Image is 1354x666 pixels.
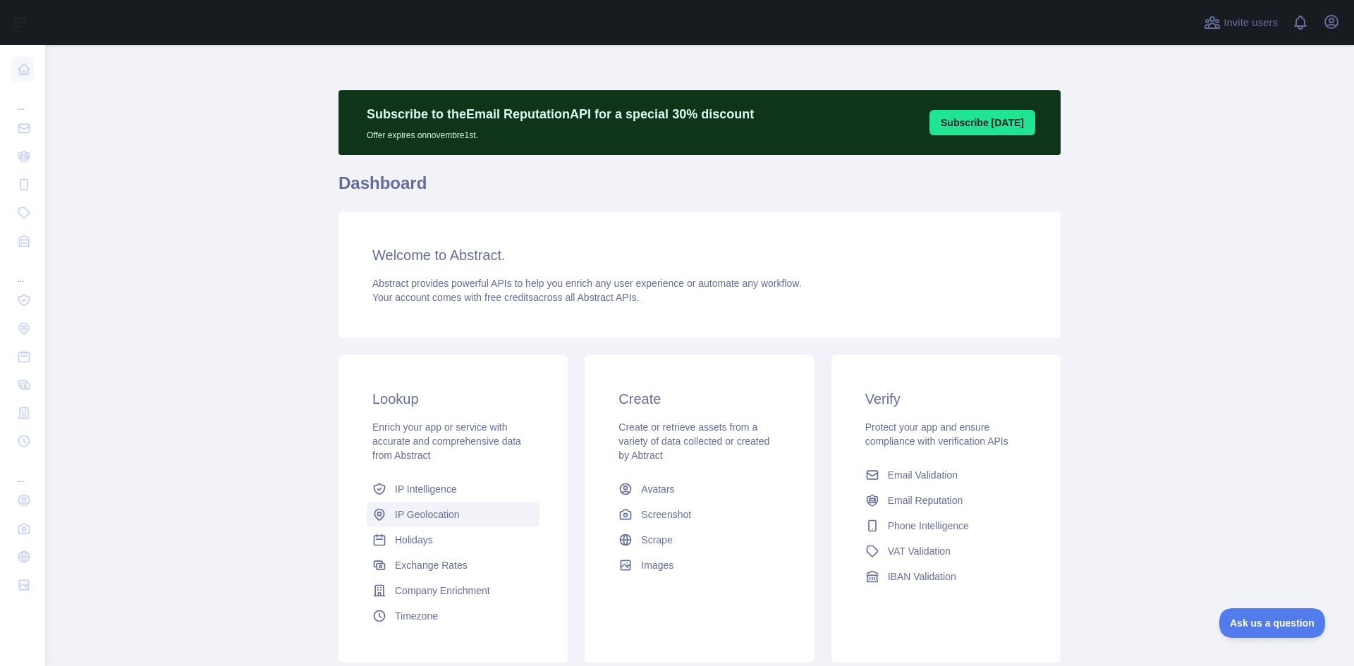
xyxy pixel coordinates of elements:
[395,533,433,547] span: Holidays
[1224,15,1278,31] span: Invite users
[865,389,1027,409] h3: Verify
[860,564,1032,589] a: IBAN Validation
[613,502,786,527] a: Screenshot
[641,482,674,496] span: Avatars
[888,519,969,533] span: Phone Intelligence
[865,421,1008,447] span: Protect your app and ensure compliance with verification APIs
[860,488,1032,513] a: Email Reputation
[618,389,780,409] h3: Create
[1219,608,1326,638] iframe: Toggle Customer Support
[367,553,539,578] a: Exchange Rates
[367,502,539,527] a: IP Geolocation
[395,507,460,522] span: IP Geolocation
[618,421,769,461] span: Create or retrieve assets from a variety of data collected or created by Abtract
[860,513,1032,538] a: Phone Intelligence
[372,292,639,303] span: Your account comes with across all Abstract APIs.
[367,527,539,553] a: Holidays
[888,569,956,584] span: IBAN Validation
[367,578,539,603] a: Company Enrichment
[888,493,963,507] span: Email Reputation
[641,507,691,522] span: Screenshot
[860,538,1032,564] a: VAT Validation
[1201,11,1281,34] button: Invite users
[338,172,1061,206] h1: Dashboard
[484,292,533,303] span: free credits
[641,533,672,547] span: Scrape
[395,609,438,623] span: Timezone
[395,584,490,598] span: Company Enrichment
[372,421,521,461] span: Enrich your app or service with accurate and comprehensive data from Abstract
[11,85,34,113] div: ...
[11,457,34,485] div: ...
[395,558,468,572] span: Exchange Rates
[888,544,951,558] span: VAT Validation
[367,476,539,502] a: IP Intelligence
[860,462,1032,488] a: Email Validation
[372,389,534,409] h3: Lookup
[613,553,786,578] a: Images
[372,245,1027,265] h3: Welcome to Abstract.
[395,482,457,496] span: IP Intelligence
[372,278,802,289] span: Abstract provides powerful APIs to help you enrich any user experience or automate any workflow.
[367,104,754,124] p: Subscribe to the Email Reputation API for a special 30 % discount
[613,476,786,502] a: Avatars
[888,468,958,482] span: Email Validation
[613,527,786,553] a: Scrape
[11,257,34,285] div: ...
[367,603,539,629] a: Timezone
[367,124,754,141] p: Offer expires on novembre 1st.
[641,558,673,572] span: Images
[929,110,1035,135] button: Subscribe [DATE]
